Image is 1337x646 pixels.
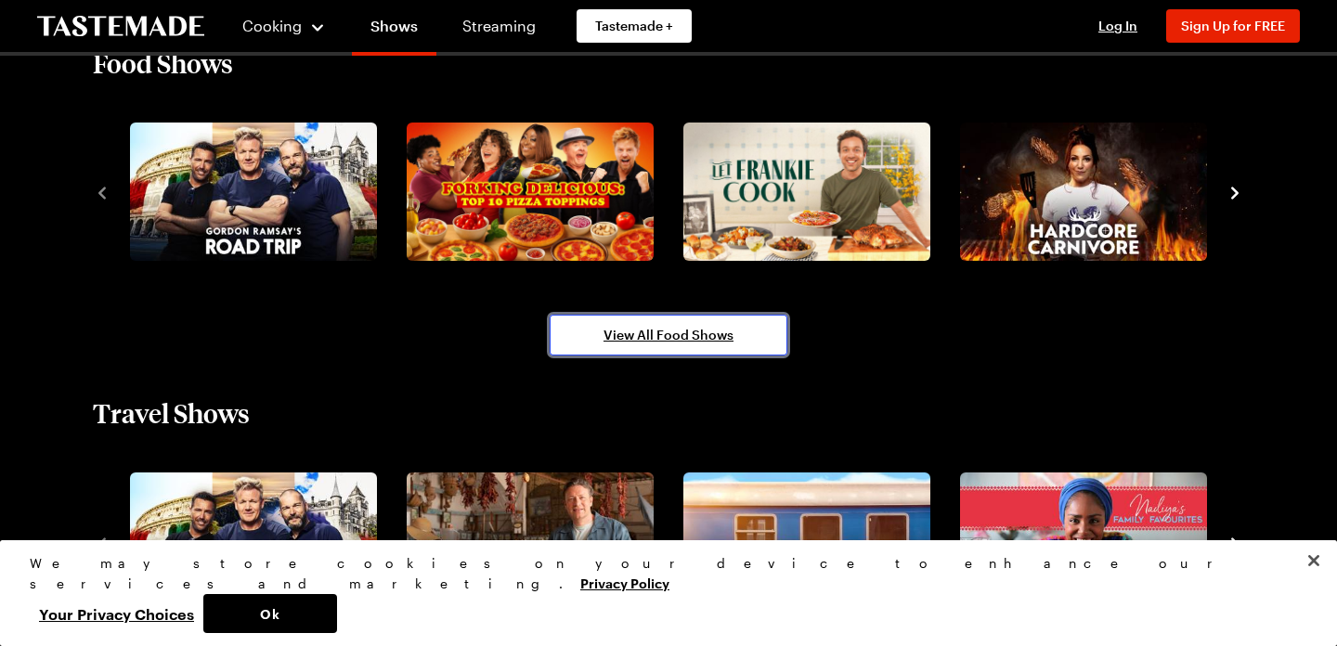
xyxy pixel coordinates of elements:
img: Hardcore Carnivore [960,123,1207,262]
div: 3 / 10 [676,117,953,267]
a: Forking Delicious: Top 10 Pizza Toppings [403,123,650,262]
span: Log In [1098,18,1137,33]
a: Jamie Oliver Cooks the Mediterranean [403,472,650,612]
button: Log In [1081,17,1155,35]
button: navigate to previous item [93,180,111,202]
button: navigate to next item [1226,180,1244,202]
span: Cooking [242,17,302,34]
img: Let Frankie Cook [683,123,930,262]
img: Gordon Ramsay's Road Trip [130,123,377,262]
a: View All Food Shows [550,315,787,355]
div: We may store cookies on your device to enhance our services and marketing. [30,553,1292,594]
div: 4 / 10 [953,467,1229,617]
a: Nadiya's Family Favourites [956,472,1203,612]
a: Luke Nguyen's Railway Vietnam [680,472,927,612]
button: navigate to next item [1226,531,1244,553]
div: 2 / 10 [399,467,676,617]
a: Shows [352,4,436,56]
a: Tastemade + [577,9,692,43]
img: Gordon Ramsay's Road Trip [130,472,377,612]
button: Ok [203,594,337,633]
div: 2 / 10 [399,117,676,267]
button: navigate to previous item [93,531,111,553]
div: 1 / 10 [123,467,399,617]
img: Luke Nguyen's Railway Vietnam [683,472,930,612]
a: Hardcore Carnivore [956,123,1203,262]
button: Close [1293,540,1334,581]
a: Gordon Ramsay's Road Trip [126,123,373,262]
a: More information about your privacy, opens in a new tab [580,574,669,591]
div: Privacy [30,553,1292,633]
span: Tastemade + [595,17,673,35]
span: Sign Up for FREE [1181,18,1285,33]
a: Let Frankie Cook [680,123,927,262]
a: Gordon Ramsay's Road Trip [126,472,373,612]
span: View All Food Shows [604,326,733,344]
img: Jamie Oliver Cooks the Mediterranean [407,472,654,612]
button: Sign Up for FREE [1166,9,1300,43]
img: Forking Delicious: Top 10 Pizza Toppings [407,123,654,262]
button: Your Privacy Choices [30,594,203,633]
h2: Travel Shows [93,396,250,430]
div: 3 / 10 [676,467,953,617]
img: Nadiya's Family Favourites [960,472,1207,612]
div: 4 / 10 [953,117,1229,267]
h2: Food Shows [93,46,233,80]
a: To Tastemade Home Page [37,16,204,37]
button: Cooking [241,4,326,48]
div: 1 / 10 [123,117,399,267]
